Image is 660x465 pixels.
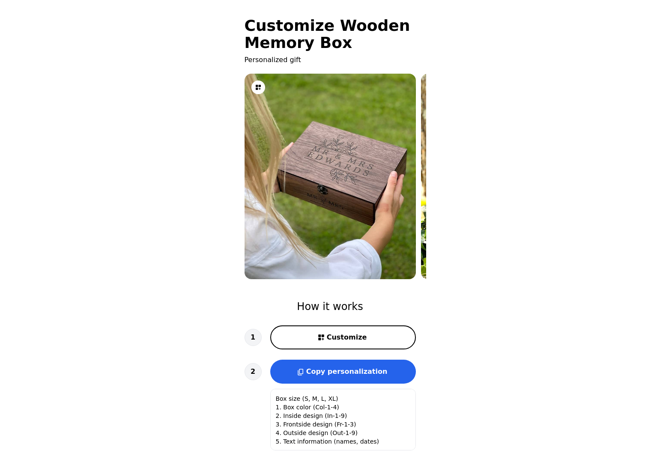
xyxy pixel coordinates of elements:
h1: Customize Wooden Memory Box [245,17,416,51]
p: Personalized gift [245,55,416,65]
span: 1 [251,332,255,343]
img: 2.jpeg [421,62,592,291]
span: 2 [251,367,255,377]
h2: How it works [245,300,416,313]
img: 1.jpeg [245,62,416,291]
span: Copy personalization [306,367,388,376]
button: Customize [270,325,416,349]
span: Customize [327,332,367,343]
button: Copy personalization [270,360,416,384]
